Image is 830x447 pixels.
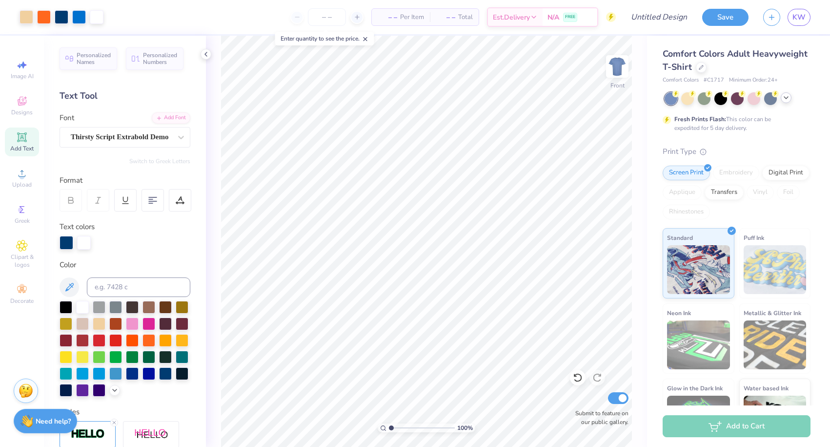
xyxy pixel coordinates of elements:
span: – – [436,12,455,22]
div: This color can be expedited for 5 day delivery. [674,115,794,132]
span: Metallic & Glitter Ink [744,308,801,318]
div: Rhinestones [663,205,710,219]
img: Metallic & Glitter Ink [744,320,807,369]
span: Total [458,12,473,22]
img: Puff Ink [744,245,807,294]
div: Digital Print [762,166,810,180]
div: Transfers [705,185,744,200]
span: Personalized Numbers [143,52,178,65]
button: Save [702,9,749,26]
img: Front [607,57,627,76]
span: FREE [565,14,575,21]
div: Vinyl [747,185,774,200]
span: Image AI [11,72,34,80]
span: Comfort Colors Adult Heavyweight T-Shirt [663,48,808,73]
span: Per Item [400,12,424,22]
span: Standard [667,233,693,243]
input: Untitled Design [623,7,695,27]
span: # C1717 [704,76,724,85]
span: Glow in the Dark Ink [667,383,723,393]
div: Format [60,175,191,186]
input: e.g. 7428 c [87,277,190,297]
img: Standard [667,245,730,294]
span: Comfort Colors [663,76,699,85]
span: Upload [12,181,32,189]
img: Glow in the Dark Ink [667,396,730,445]
input: – – [308,8,346,26]
strong: Fresh Prints Flash: [674,115,726,123]
span: Decorate [10,297,34,305]
span: Designs [11,108,33,116]
div: Foil [777,185,800,200]
label: Font [60,112,74,124]
span: 100 % [457,424,473,432]
img: Water based Ink [744,396,807,445]
div: Enter quantity to see the price. [275,32,374,45]
div: Applique [663,185,702,200]
div: Text Tool [60,89,190,103]
div: Add Font [152,112,190,124]
div: Screen Print [663,166,710,180]
span: – – [378,12,397,22]
label: Text colors [60,221,95,233]
span: KW [792,12,806,23]
img: Shadow [134,428,168,441]
button: Switch to Greek Letters [129,157,190,165]
span: Greek [15,217,30,225]
span: Neon Ink [667,308,691,318]
div: Styles [60,406,190,418]
div: Color [60,259,190,271]
div: Print Type [663,146,810,157]
span: N/A [547,12,559,22]
span: Clipart & logos [5,253,39,269]
img: Neon Ink [667,320,730,369]
span: Minimum Order: 24 + [729,76,778,85]
img: Stroke [71,428,105,440]
span: Puff Ink [744,233,764,243]
div: Front [610,81,625,90]
span: Add Text [10,145,34,152]
div: Embroidery [713,166,759,180]
span: Est. Delivery [493,12,530,22]
span: Water based Ink [744,383,789,393]
a: KW [788,9,810,26]
label: Submit to feature on our public gallery. [570,409,628,426]
strong: Need help? [36,417,71,426]
span: Personalized Names [77,52,111,65]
